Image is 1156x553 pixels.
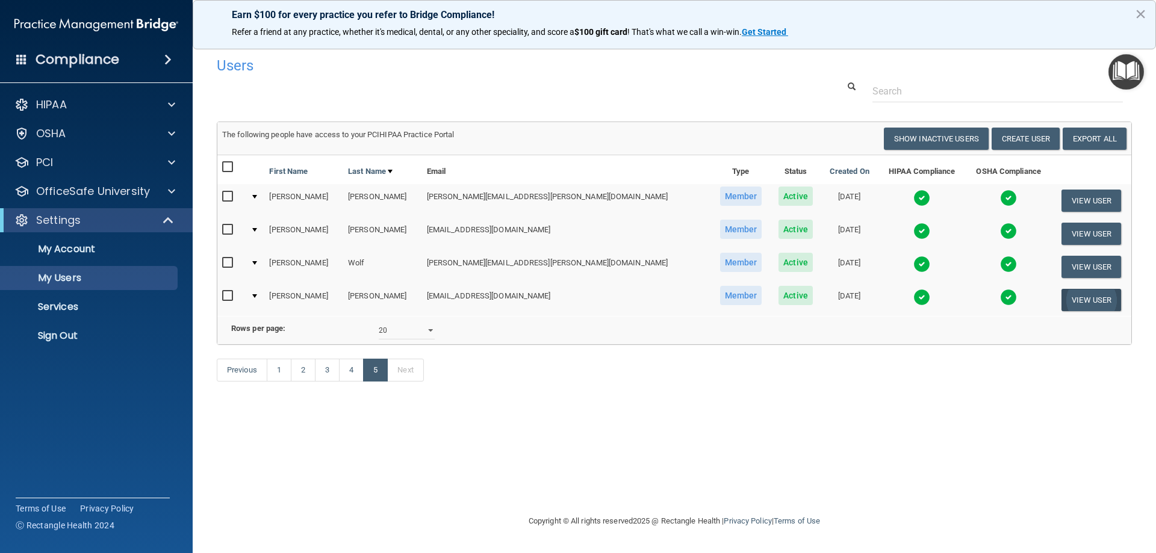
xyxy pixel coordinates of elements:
[343,184,422,217] td: [PERSON_NAME]
[1108,54,1144,90] button: Open Resource Center
[343,283,422,316] td: [PERSON_NAME]
[1061,289,1121,311] button: View User
[8,272,172,284] p: My Users
[913,190,930,206] img: tick.e7d51cea.svg
[771,155,821,184] th: Status
[8,301,172,313] p: Services
[884,128,989,150] button: Show Inactive Users
[878,155,966,184] th: HIPAA Compliance
[14,97,175,112] a: HIPAA
[264,283,343,316] td: [PERSON_NAME]
[872,80,1123,102] input: Search
[222,130,455,139] span: The following people have access to your PCIHIPAA Practice Portal
[387,359,423,382] a: Next
[80,502,134,514] a: Privacy Policy
[574,27,627,37] strong: $100 gift card
[913,256,930,273] img: tick.e7d51cea.svg
[267,359,291,382] a: 1
[422,250,711,283] td: [PERSON_NAME][EMAIL_ADDRESS][PERSON_NAME][DOMAIN_NAME]
[720,220,762,239] span: Member
[36,213,81,227] p: Settings
[264,250,343,283] td: [PERSON_NAME]
[720,286,762,305] span: Member
[711,155,771,184] th: Type
[720,187,762,206] span: Member
[36,126,66,141] p: OSHA
[315,359,340,382] a: 3
[1061,223,1121,245] button: View User
[778,220,813,239] span: Active
[36,97,67,112] p: HIPAA
[422,217,711,250] td: [EMAIL_ADDRESS][DOMAIN_NAME]
[36,51,119,68] h4: Compliance
[348,164,393,179] a: Last Name
[264,217,343,250] td: [PERSON_NAME]
[913,289,930,306] img: tick.e7d51cea.svg
[724,516,771,525] a: Privacy Policy
[422,184,711,217] td: [PERSON_NAME][EMAIL_ADDRESS][PERSON_NAME][DOMAIN_NAME]
[778,187,813,206] span: Active
[231,324,285,333] b: Rows per page:
[1063,128,1126,150] a: Export All
[742,27,788,37] a: Get Started
[232,27,574,37] span: Refer a friend at any practice, whether it's medical, dental, or any other speciality, and score a
[422,283,711,316] td: [EMAIL_ADDRESS][DOMAIN_NAME]
[774,516,820,525] a: Terms of Use
[778,253,813,272] span: Active
[291,359,315,382] a: 2
[14,184,175,199] a: OfficeSafe University
[14,213,175,227] a: Settings
[8,330,172,342] p: Sign Out
[36,155,53,170] p: PCI
[343,217,422,250] td: [PERSON_NAME]
[1000,256,1017,273] img: tick.e7d51cea.svg
[269,164,308,179] a: First Name
[1061,190,1121,212] button: View User
[742,27,786,37] strong: Get Started
[339,359,364,382] a: 4
[1000,289,1017,306] img: tick.e7d51cea.svg
[1135,4,1146,23] button: Close
[627,27,742,37] span: ! That's what we call a win-win.
[217,58,743,73] h4: Users
[821,283,878,316] td: [DATE]
[778,286,813,305] span: Active
[966,155,1051,184] th: OSHA Compliance
[1061,256,1121,278] button: View User
[16,502,66,514] a: Terms of Use
[1000,223,1017,239] img: tick.e7d51cea.svg
[830,164,869,179] a: Created On
[36,184,150,199] p: OfficeSafe University
[821,217,878,250] td: [DATE]
[217,359,267,382] a: Previous
[821,250,878,283] td: [DATE]
[422,155,711,184] th: Email
[232,9,1117,20] p: Earn $100 for every practice you refer to Bridge Compliance!
[913,223,930,239] img: tick.e7d51cea.svg
[14,155,175,170] a: PCI
[720,253,762,272] span: Member
[343,250,422,283] td: Wolf
[992,128,1060,150] button: Create User
[455,502,894,540] div: Copyright © All rights reserved 2025 @ Rectangle Health | |
[16,519,114,531] span: Ⓒ Rectangle Health 2024
[821,184,878,217] td: [DATE]
[14,126,175,141] a: OSHA
[363,359,388,382] a: 5
[8,243,172,255] p: My Account
[1000,190,1017,206] img: tick.e7d51cea.svg
[14,13,178,37] img: PMB logo
[264,184,343,217] td: [PERSON_NAME]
